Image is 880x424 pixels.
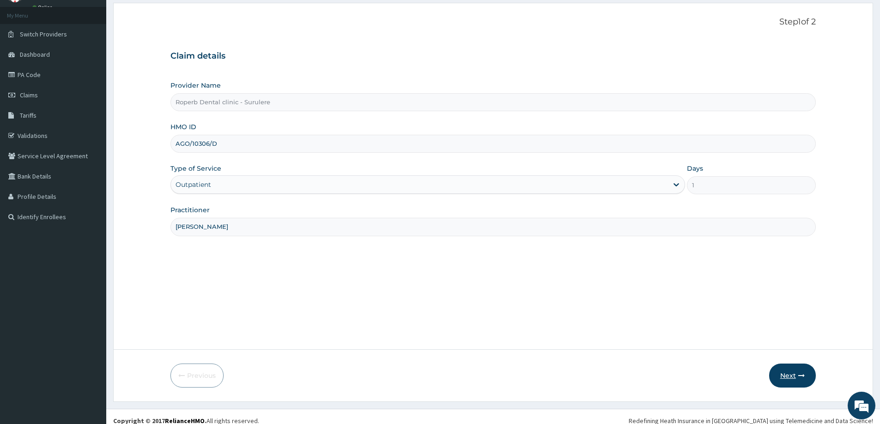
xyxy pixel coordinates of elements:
label: Practitioner [170,205,210,215]
span: We're online! [54,116,127,209]
span: Claims [20,91,38,99]
div: Outpatient [176,180,211,189]
a: Online [32,4,55,11]
img: d_794563401_company_1708531726252_794563401 [17,46,37,69]
div: Chat with us now [48,52,155,64]
label: Days [687,164,703,173]
button: Previous [170,364,224,388]
span: Switch Providers [20,30,67,38]
input: Enter HMO ID [170,135,816,153]
span: Tariffs [20,111,36,119]
label: HMO ID [170,122,196,131]
h3: Claim details [170,51,816,61]
p: Step 1 of 2 [170,17,816,27]
button: Next [769,364,816,388]
label: Provider Name [170,81,221,90]
textarea: Type your message and hit 'Enter' [5,252,176,284]
div: Minimize live chat window [152,5,174,27]
span: Dashboard [20,50,50,59]
label: Type of Service [170,164,221,173]
input: Enter Name [170,218,816,236]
